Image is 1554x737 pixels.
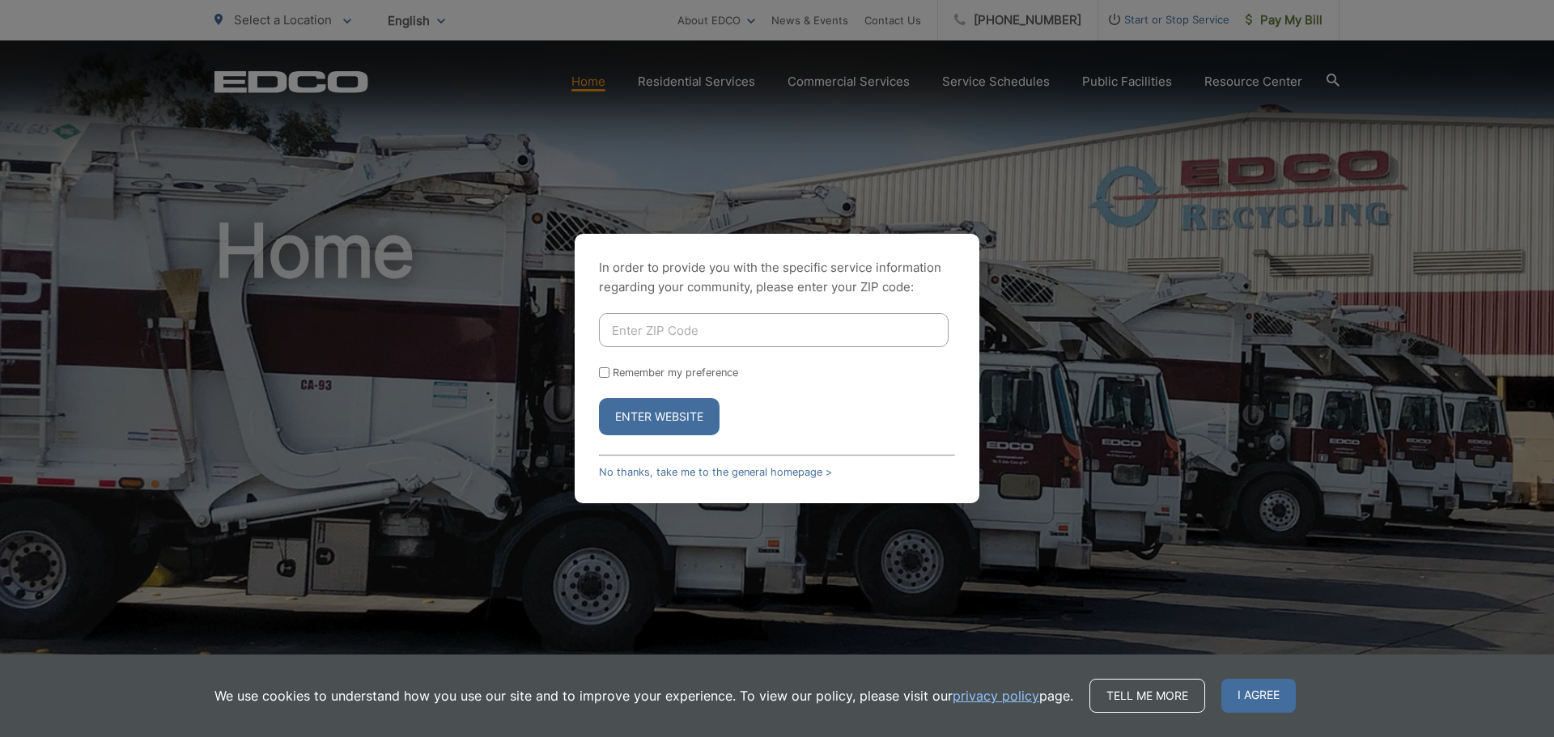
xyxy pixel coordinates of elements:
[599,466,832,478] a: No thanks, take me to the general homepage >
[599,258,955,297] p: In order to provide you with the specific service information regarding your community, please en...
[953,686,1039,705] a: privacy policy
[599,398,720,435] button: Enter Website
[1221,679,1296,713] span: I agree
[1089,679,1205,713] a: Tell me more
[214,686,1073,705] p: We use cookies to understand how you use our site and to improve your experience. To view our pol...
[613,366,738,379] label: Remember my preference
[599,313,949,347] input: Enter ZIP Code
